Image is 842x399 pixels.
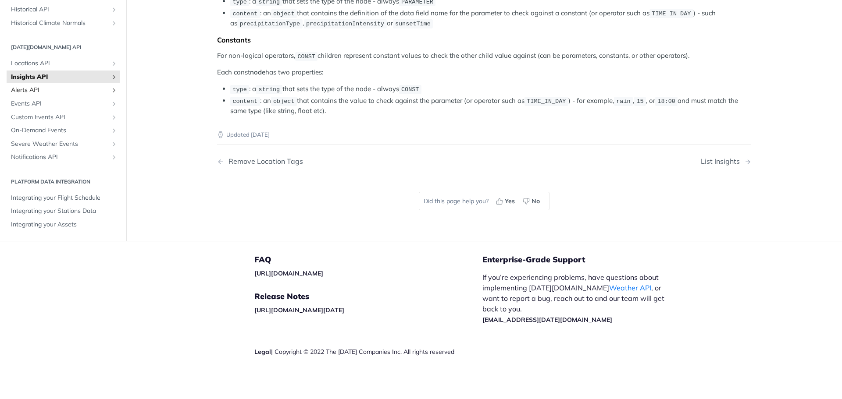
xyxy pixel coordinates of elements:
[609,283,651,292] a: Weather API
[7,124,120,138] a: On-Demand EventsShow subpages for On-Demand Events
[520,194,545,208] button: No
[111,7,118,14] button: Show subpages for Historical API
[7,17,120,30] a: Historical Climate NormalsShow subpages for Historical Climate Normals
[7,218,120,231] a: Integrating your Assets
[11,73,108,81] span: Insights API
[11,140,108,148] span: Severe Weather Events
[297,53,315,60] span: CONST
[11,127,108,135] span: On-Demand Events
[273,11,295,17] span: object
[7,205,120,218] a: Integrating your Stations Data
[7,57,120,71] a: Locations APIShow subpages for Locations API
[7,4,120,17] a: Historical APIShow subpages for Historical API
[11,86,108,95] span: Alerts API
[111,127,118,134] button: Show subpages for On-Demand Events
[11,6,108,14] span: Historical API
[254,347,482,356] div: | Copyright © 2022 The [DATE] Companies Inc. All rights reserved
[636,98,643,105] span: 15
[419,192,549,210] div: Did this page help you?
[657,98,675,105] span: 18:00
[111,154,118,161] button: Show subpages for Notifications API
[217,157,446,166] a: Previous Page: Remove Location Tags
[254,254,482,265] h5: FAQ
[527,98,566,105] span: TIME_IN_DAY
[232,98,257,105] span: content
[11,60,108,68] span: Locations API
[7,111,120,124] a: Custom Events APIShow subpages for Custom Events API
[232,11,257,17] span: content
[254,306,344,314] a: [URL][DOMAIN_NAME][DATE]
[7,178,120,186] h2: Platform DATA integration
[250,68,265,76] strong: node
[254,269,323,277] a: [URL][DOMAIN_NAME]
[111,74,118,81] button: Show subpages for Insights API
[217,67,751,78] p: Each const has two properties:
[111,141,118,148] button: Show subpages for Severe Weather Events
[230,84,751,94] li: : a that sets the type of the node - always
[217,35,751,44] div: Constants
[111,20,118,27] button: Show subpages for Historical Climate Normals
[111,87,118,94] button: Show subpages for Alerts API
[7,138,120,151] a: Severe Weather EventsShow subpages for Severe Weather Events
[254,291,482,302] h5: Release Notes
[701,157,744,166] div: List Insights
[505,197,515,206] span: Yes
[224,157,303,166] div: Remove Location Tags
[259,86,280,93] span: string
[111,60,118,67] button: Show subpages for Locations API
[7,97,120,110] a: Events APIShow subpages for Events API
[217,148,751,174] nav: Pagination Controls
[482,316,612,324] a: [EMAIL_ADDRESS][DATE][DOMAIN_NAME]
[11,220,118,229] span: Integrating your Assets
[11,113,108,122] span: Custom Events API
[493,194,520,208] button: Yes
[11,19,108,28] span: Historical Climate Normals
[532,197,540,206] span: No
[11,194,118,202] span: Integrating your Flight Schedule
[230,96,751,116] li: : an that contains the value to check against the parameter (or operator such as ) - for example,...
[230,8,751,29] li: : an that contains the definition of the data field name for the parameter to check against a con...
[7,151,120,164] a: Notifications APIShow subpages for Notifications API
[111,114,118,121] button: Show subpages for Custom Events API
[11,153,108,162] span: Notifications API
[482,254,688,265] h5: Enterprise-Grade Support
[217,51,751,61] p: For non-logical operators, children represent constant values to check the other child value agai...
[306,21,384,27] span: precipitationIntensity
[111,100,118,107] button: Show subpages for Events API
[254,348,271,356] a: Legal
[217,131,751,139] p: Updated [DATE]
[401,86,419,93] span: CONST
[701,157,751,166] a: Next Page: List Insights
[652,11,691,17] span: TIME_IN_DAY
[232,86,246,93] span: type
[616,98,630,105] span: rain
[395,21,431,27] span: sunsetTime
[7,44,120,52] h2: [DATE][DOMAIN_NAME] API
[7,71,120,84] a: Insights APIShow subpages for Insights API
[11,207,118,216] span: Integrating your Stations Data
[239,21,300,27] span: precipitationType
[7,191,120,205] a: Integrating your Flight Schedule
[7,84,120,97] a: Alerts APIShow subpages for Alerts API
[273,98,295,105] span: object
[482,272,674,325] p: If you’re experiencing problems, have questions about implementing [DATE][DOMAIN_NAME] , or want ...
[11,99,108,108] span: Events API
